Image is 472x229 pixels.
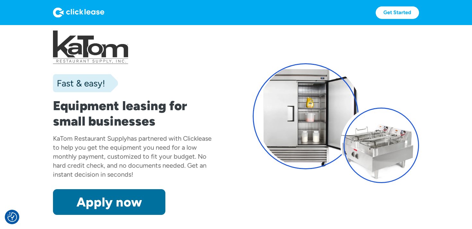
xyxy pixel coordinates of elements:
a: Apply now [53,189,165,215]
img: Logo [53,7,104,18]
img: Revisit consent button [7,212,17,222]
a: Get Started [376,6,419,19]
div: KaTom Restaurant Supply [53,135,127,142]
div: Fast & easy! [53,77,105,90]
h1: Equipment leasing for small businesses [53,98,219,129]
button: Consent Preferences [7,212,17,222]
div: has partnered with Clicklease to help you get the equipment you need for a low monthly payment, c... [53,135,212,178]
